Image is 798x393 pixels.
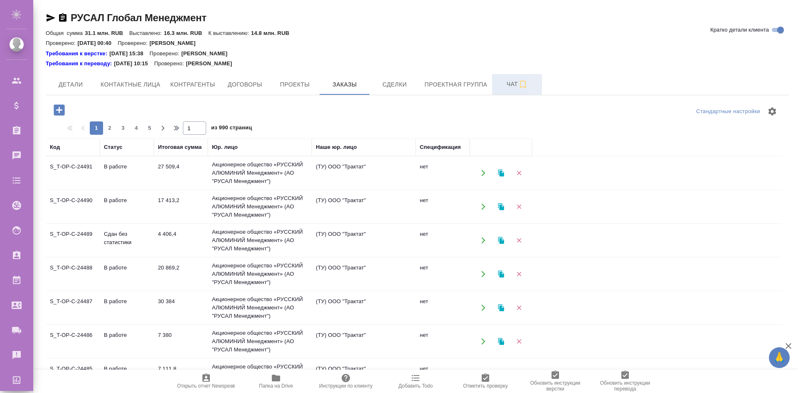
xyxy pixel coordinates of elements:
span: Заказы [325,79,365,90]
div: Нажми, чтобы открыть папку с инструкцией [46,59,114,68]
div: Наше юр. лицо [316,143,357,151]
td: 7 380 [154,327,208,356]
button: 🙏 [769,347,790,368]
button: Открыть [475,266,492,283]
td: Акционерное общество «РУССКИЙ АЛЮМИНИЙ Менеджмент» (АО "РУСАЛ Менеджмент") [208,358,312,392]
div: Юр. лицо [212,143,238,151]
div: Статус [104,143,123,151]
td: S_T-OP-C-24488 [46,260,100,289]
td: Акционерное общество «РУССКИЙ АЛЮМИНИЙ Менеджмент» (АО "РУСАЛ Менеджмент") [208,190,312,223]
td: S_T-OP-C-24487 [46,293,100,322]
button: Открыть [475,232,492,249]
td: (ТУ) ООО "Трактат" [312,327,416,356]
td: S_T-OP-C-24491 [46,158,100,188]
td: (ТУ) ООО "Трактат" [312,361,416,390]
span: Детали [51,79,91,90]
p: Выставлено: [129,30,164,36]
p: 31.1 млн. RUB [85,30,129,36]
p: 16.3 млн. RUB [164,30,208,36]
span: Папка на Drive [259,383,293,389]
td: нет [416,192,470,221]
p: [PERSON_NAME] [181,49,234,58]
span: 4 [130,124,143,132]
div: Спецификация [420,143,461,151]
span: Проекты [275,79,315,90]
td: (ТУ) ООО "Трактат" [312,158,416,188]
button: Открыть [475,299,492,316]
td: S_T-OP-C-24485 [46,361,100,390]
td: 4 406,4 [154,226,208,255]
td: нет [416,260,470,289]
div: split button [694,105,762,118]
button: Обновить инструкции верстки [520,370,590,393]
button: 5 [143,121,156,135]
span: Обновить инструкции верстки [525,380,585,392]
span: 5 [143,124,156,132]
p: [DATE] 00:40 [78,40,118,46]
td: Акционерное общество «РУССКИЙ АЛЮМИНИЙ Менеджмент» (АО "РУСАЛ Менеджмент") [208,224,312,257]
td: нет [416,226,470,255]
div: Итоговая сумма [158,143,202,151]
td: Сдан без статистики [100,226,154,255]
button: Открыть [475,165,492,182]
td: 7 111,8 [154,361,208,390]
p: Проверено: [150,49,182,58]
td: Акционерное общество «РУССКИЙ АЛЮМИНИЙ Менеджмент» (АО "РУСАЛ Менеджмент") [208,291,312,324]
p: Проверено: [154,59,186,68]
span: 3 [116,124,130,132]
td: В работе [100,361,154,390]
span: Открыть отчет Newspeak [177,383,235,389]
td: В работе [100,192,154,221]
span: Сделки [374,79,414,90]
div: Код [50,143,60,151]
button: 3 [116,121,130,135]
button: Инструкции по клиенту [311,370,381,393]
button: Удалить [510,367,527,384]
button: Клонировать [493,367,510,384]
td: В работе [100,293,154,322]
td: нет [416,361,470,390]
button: Обновить инструкции перевода [590,370,660,393]
td: 17 413,2 [154,192,208,221]
p: К выставлению: [208,30,251,36]
td: нет [416,158,470,188]
p: [PERSON_NAME] [186,59,238,68]
button: Удалить [510,299,527,316]
td: (ТУ) ООО "Трактат" [312,293,416,322]
button: Открыть [475,198,492,215]
td: В работе [100,260,154,289]
button: Открыть [475,333,492,350]
td: В работе [100,158,154,188]
button: Открыть отчет Newspeak [171,370,241,393]
button: Клонировать [493,165,510,182]
span: 2 [103,124,116,132]
td: Акционерное общество «РУССКИЙ АЛЮМИНИЙ Менеджмент» (АО "РУСАЛ Менеджмент") [208,257,312,291]
td: Акционерное общество «РУССКИЙ АЛЮМИНИЙ Менеджмент» (АО "РУСАЛ Менеджмент") [208,156,312,190]
p: [PERSON_NAME] [150,40,202,46]
button: Удалить [510,165,527,182]
button: Клонировать [493,266,510,283]
button: 4 [130,121,143,135]
td: нет [416,293,470,322]
span: Контрагенты [170,79,215,90]
span: Чат [497,79,537,89]
p: Проверено: [118,40,150,46]
span: Договоры [225,79,265,90]
button: Скопировать ссылку для ЯМессенджера [46,13,56,23]
td: S_T-OP-C-24486 [46,327,100,356]
td: 27 509,4 [154,158,208,188]
td: 20 869,2 [154,260,208,289]
button: Удалить [510,232,527,249]
span: Контактные лица [101,79,160,90]
button: Клонировать [493,299,510,316]
td: 30 384 [154,293,208,322]
span: Настроить таблицу [762,101,782,121]
button: Удалить [510,266,527,283]
td: S_T-OP-C-24489 [46,226,100,255]
div: Нажми, чтобы открыть папку с инструкцией [46,49,109,58]
td: S_T-OP-C-24490 [46,192,100,221]
button: Открыть [475,367,492,384]
p: [DATE] 15:38 [109,49,150,58]
a: Требования к переводу: [46,59,114,68]
td: Акционерное общество «РУССКИЙ АЛЮМИНИЙ Менеджмент» (АО "РУСАЛ Менеджмент") [208,325,312,358]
